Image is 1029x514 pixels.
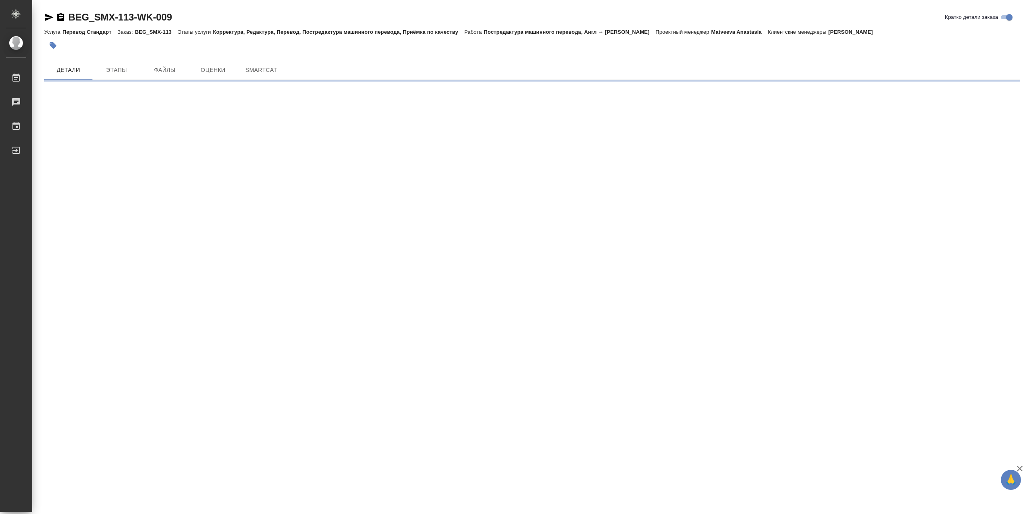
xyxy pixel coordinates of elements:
[828,29,879,35] p: [PERSON_NAME]
[49,65,88,75] span: Детали
[68,12,172,23] a: BEG_SMX-113-WK-009
[242,65,281,75] span: SmartCat
[464,29,484,35] p: Работа
[1001,470,1021,490] button: 🙏
[484,29,656,35] p: Постредактура машинного перевода, Англ → [PERSON_NAME]
[711,29,768,35] p: Matveeva Anastasia
[656,29,711,35] p: Проектный менеджер
[768,29,828,35] p: Клиентские менеджеры
[56,12,66,22] button: Скопировать ссылку
[135,29,178,35] p: BEG_SMX-113
[1004,471,1018,488] span: 🙏
[146,65,184,75] span: Файлы
[44,12,54,22] button: Скопировать ссылку для ЯМессенджера
[117,29,135,35] p: Заказ:
[44,29,62,35] p: Услуга
[97,65,136,75] span: Этапы
[62,29,117,35] p: Перевод Стандарт
[178,29,213,35] p: Этапы услуги
[194,65,232,75] span: Оценки
[945,13,998,21] span: Кратко детали заказа
[213,29,464,35] p: Корректура, Редактура, Перевод, Постредактура машинного перевода, Приёмка по качеству
[44,37,62,54] button: Добавить тэг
